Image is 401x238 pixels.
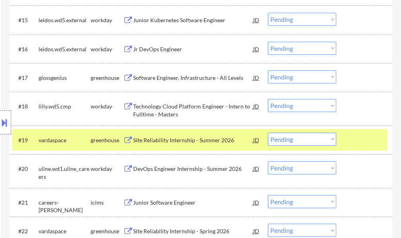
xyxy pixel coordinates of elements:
[252,99,260,113] div: JD
[252,195,260,209] div: JD
[252,70,260,85] div: JD
[133,103,253,118] div: Technology Cloud Platform Engineer - Intern to Fulltime - Masters
[39,227,91,235] div: vardaspace
[18,227,32,235] div: #22
[18,16,32,24] div: #15
[91,227,123,235] div: greenhouse
[133,227,253,235] div: Site Reliability Internship - Spring 2026
[18,45,32,53] div: #16
[252,161,260,176] div: JD
[133,45,253,53] div: Jr DevOps Engineer
[133,136,253,144] div: Site Reliability Internship - Summer 2026
[18,199,32,207] div: #21
[91,199,123,207] div: icims
[39,16,91,24] div: leidos.wd5.external
[133,165,253,173] div: DevOps Engineer Internship - Summer 2026
[91,45,123,53] div: workday
[91,16,123,24] div: workday
[252,224,260,238] div: JD
[39,199,91,214] div: careers-[PERSON_NAME]
[252,13,260,27] div: JD
[252,133,260,147] div: JD
[133,16,253,24] div: Junior Kubernetes Software Engineer
[133,74,253,82] div: Software Engineer, Infrastructure - All Levels
[39,45,91,53] div: leidos.wd5.external
[133,199,253,207] div: Junior Software Engineer
[252,42,260,56] div: JD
